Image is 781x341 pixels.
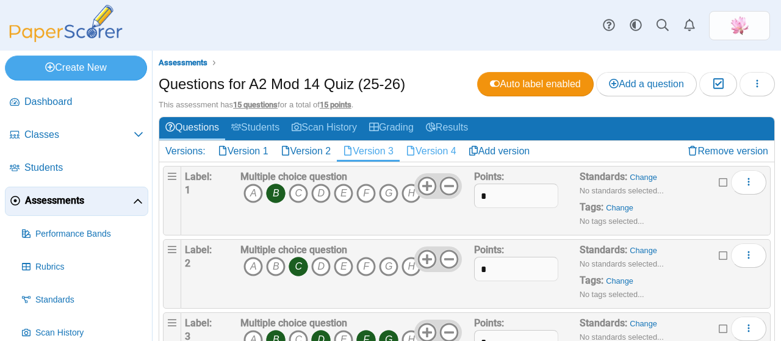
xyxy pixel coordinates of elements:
button: More options [731,317,766,341]
a: Assessments [156,56,211,71]
a: Assessments [5,187,148,216]
a: Change [606,203,633,212]
u: 15 questions [233,100,278,109]
i: G [379,257,398,276]
b: Tags: [580,275,603,286]
span: Dashboard [24,95,143,109]
a: Scan History [286,117,363,140]
i: D [311,184,331,203]
i: E [334,257,353,276]
i: C [289,257,308,276]
b: Tags: [580,201,603,213]
b: Points: [474,317,504,329]
small: No standards selected... [580,259,664,268]
i: C [289,184,308,203]
a: Remove version [682,141,774,162]
img: PaperScorer [5,5,127,42]
i: H [401,184,421,203]
button: More options [731,170,766,195]
span: Assessments [159,58,207,67]
div: Drag handle [163,239,181,309]
b: Multiple choice question [240,317,347,329]
span: Assessments [25,194,133,207]
a: Dashboard [5,88,148,117]
i: B [266,184,286,203]
span: Scan History [35,327,143,339]
span: Auto label enabled [490,79,581,89]
b: 1 [185,184,190,196]
a: Version 3 [337,141,400,162]
a: Version 4 [400,141,462,162]
b: Label: [185,317,212,329]
a: Questions [159,117,225,140]
b: Multiple choice question [240,244,347,256]
i: E [334,184,353,203]
a: Students [5,154,148,183]
i: D [311,257,331,276]
u: 15 points [320,100,351,109]
b: Standards: [580,317,627,329]
a: Performance Bands [17,220,148,249]
div: Versions: [159,141,212,162]
b: Standards: [580,244,627,256]
b: Points: [474,171,504,182]
a: Grading [363,117,420,140]
a: Create New [5,56,147,80]
a: Students [225,117,286,140]
a: Version 2 [275,141,337,162]
i: F [356,184,376,203]
span: Rubrics [35,261,143,273]
b: Multiple choice question [240,171,347,182]
small: No tags selected... [580,217,644,226]
a: Auto label enabled [477,72,594,96]
span: Performance Bands [35,228,143,240]
span: Add a question [609,79,684,89]
button: More options [731,243,766,268]
small: No tags selected... [580,290,644,299]
a: Classes [5,121,148,150]
b: Standards: [580,171,627,182]
a: Alerts [676,12,703,39]
b: Label: [185,171,212,182]
b: 2 [185,257,190,269]
span: Classes [24,128,134,142]
a: Change [630,173,657,182]
a: Version 1 [212,141,275,162]
i: H [401,257,421,276]
i: A [243,257,263,276]
span: Students [24,161,143,174]
a: Add a question [596,72,697,96]
a: Results [420,117,474,140]
i: F [356,257,376,276]
i: B [266,257,286,276]
a: Change [606,276,633,285]
a: PaperScorer [5,34,127,44]
i: G [379,184,398,203]
a: Change [630,246,657,255]
small: No standards selected... [580,186,664,195]
div: Drag handle [163,166,181,235]
a: ps.MuGhfZT6iQwmPTCC [709,11,770,40]
a: Add version [462,141,536,162]
a: Rubrics [17,253,148,282]
a: Change [630,319,657,328]
i: A [243,184,263,203]
a: Standards [17,285,148,315]
b: Label: [185,244,212,256]
b: Points: [474,244,504,256]
span: Xinmei Li [730,16,749,35]
span: Standards [35,294,143,306]
img: ps.MuGhfZT6iQwmPTCC [730,16,749,35]
h1: Questions for A2 Mod 14 Quiz (25-26) [159,74,405,95]
div: This assessment has for a total of . [159,99,775,110]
